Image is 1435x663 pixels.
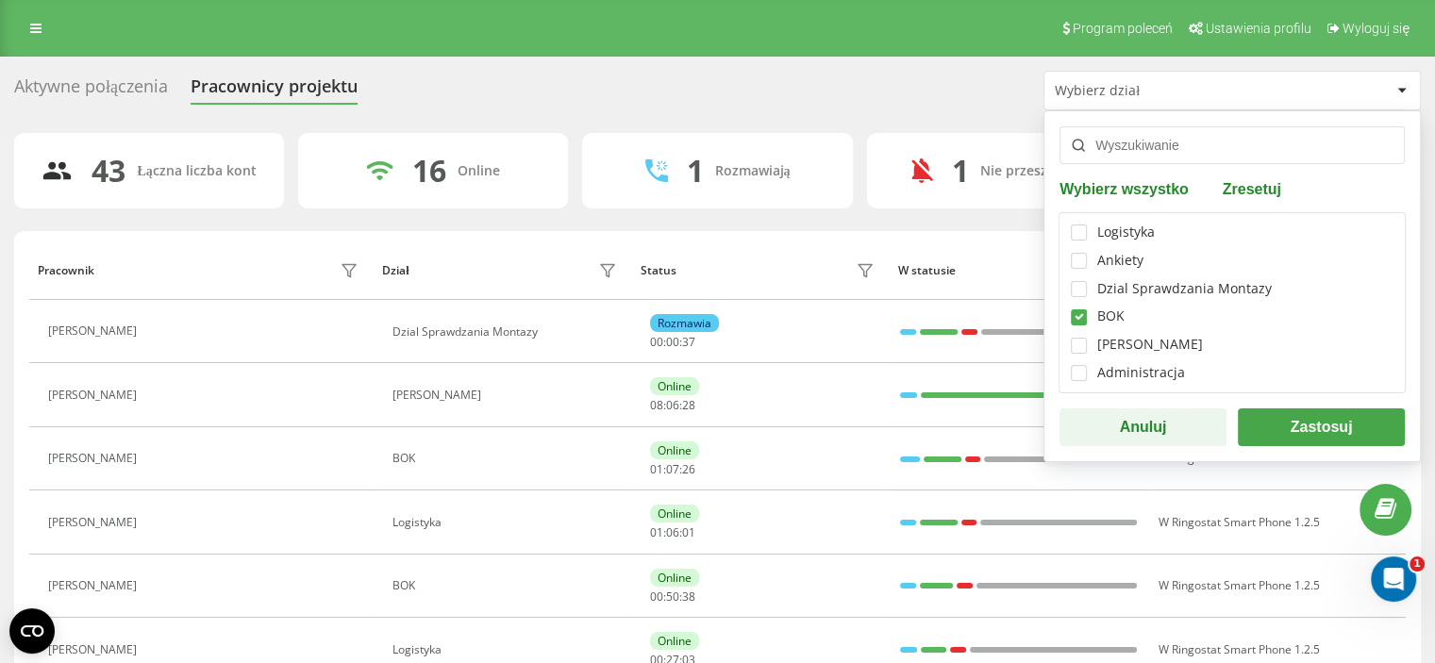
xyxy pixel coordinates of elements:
button: Anuluj [1060,408,1226,446]
div: Administracja [1097,365,1185,381]
div: [PERSON_NAME] [48,452,142,465]
div: Status [641,264,676,277]
span: 01 [650,461,663,477]
span: W Ringostat Smart Phone 1.2.5 [1158,641,1319,657]
div: 1 [952,153,969,189]
div: Ankiety [1097,253,1143,269]
div: 43 [92,153,125,189]
span: Program poleceń [1073,21,1173,36]
div: : : [650,336,695,349]
div: [PERSON_NAME] [48,516,142,529]
div: Pracownicy projektu [191,76,358,106]
div: Pracownik [38,264,94,277]
span: 38 [682,588,695,605]
span: 06 [666,397,679,413]
div: 16 [412,153,446,189]
div: Rozmawia [650,314,719,332]
span: 37 [682,334,695,350]
div: [PERSON_NAME] [48,324,142,338]
span: W Ringostat Smart Phone 1.2.5 [1158,577,1319,593]
div: BOK [1097,308,1125,324]
div: Online [650,505,699,522]
div: Logistyka [1097,224,1155,240]
div: Aktywne połączenia [14,76,168,106]
div: Dzial Sprawdzania Montazy [392,325,622,339]
button: Zresetuj [1217,179,1287,197]
div: Online [650,569,699,587]
div: W statusie [898,264,1139,277]
span: 06 [666,524,679,540]
div: [PERSON_NAME] [392,389,622,402]
div: Online [650,632,699,650]
div: [PERSON_NAME] [48,579,142,592]
span: Ustawienia profilu [1206,21,1311,36]
div: : : [650,463,695,476]
span: 01 [650,524,663,540]
div: Dzial Sprawdzania Montazy [1097,281,1272,297]
span: 1 [1410,556,1425,572]
div: Łączna liczba kont [137,163,256,179]
div: [PERSON_NAME] [1097,337,1203,353]
div: [PERSON_NAME] [48,643,142,656]
div: : : [650,590,695,604]
button: Open CMP widget [9,608,55,654]
span: 00 [666,334,679,350]
div: 1 [687,153,704,189]
span: W Ringostat Smart Phone 1.2.5 [1158,514,1319,530]
span: Wyloguj się [1343,21,1410,36]
span: 01 [682,524,695,540]
button: Wybierz wszystko [1060,179,1194,197]
div: Wybierz dział [1055,83,1280,99]
div: Rozmawiają [715,163,791,179]
div: Logistyka [392,643,622,656]
div: : : [650,526,695,539]
input: Wyszukiwanie [1060,126,1405,164]
span: 08 [650,397,663,413]
span: 00 [650,588,663,605]
div: Dział [382,264,409,277]
button: Zastosuj [1238,408,1405,446]
span: 50 [666,588,679,605]
span: 28 [682,397,695,413]
iframe: Intercom live chat [1371,556,1416,602]
div: Nie przeszkadzać [980,163,1092,179]
div: : : [650,399,695,412]
div: BOK [392,452,622,465]
span: 26 [682,461,695,477]
div: Online [458,163,500,179]
span: 00 [650,334,663,350]
div: Online [650,441,699,459]
div: Logistyka [392,516,622,529]
div: [PERSON_NAME] [48,389,142,402]
div: Online [650,377,699,395]
span: 07 [666,461,679,477]
div: BOK [392,579,622,592]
